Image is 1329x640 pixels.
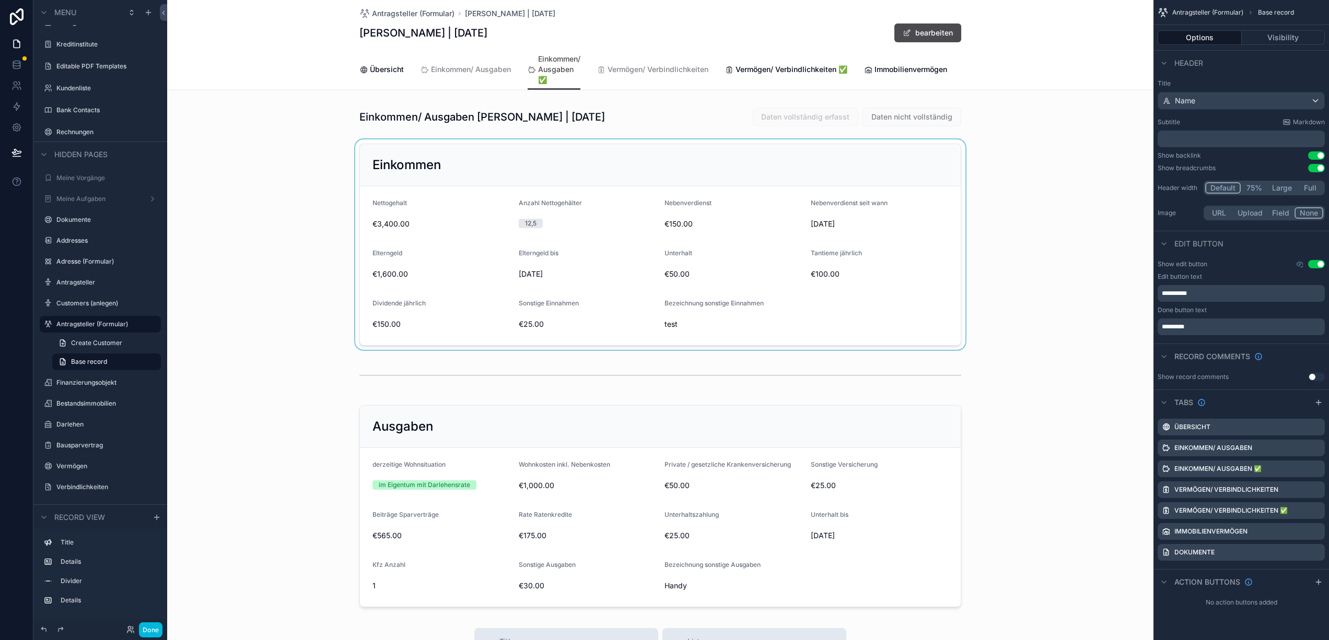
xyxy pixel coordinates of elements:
[875,64,947,75] span: Immobilienvermögen
[359,26,487,40] h1: [PERSON_NAME] | [DATE]
[725,60,847,81] a: Vermögen/ Verbindlichkeiten ✅
[1205,207,1233,219] button: URL
[56,174,155,182] label: Meine Vorgänge
[56,84,155,92] label: Kundenliste
[608,64,708,75] span: Vermögen/ Verbindlichkeiten
[56,62,155,70] label: Editable PDF Templates
[1174,527,1248,536] label: Immobilienvermögen
[1205,182,1241,194] button: Default
[56,399,155,408] label: Bestandsimmobilien
[736,64,847,75] span: Vermögen/ Verbindlichkeiten ✅
[1174,239,1223,249] span: Edit button
[465,8,555,19] a: [PERSON_NAME] | [DATE]
[54,7,76,18] span: Menu
[1242,30,1325,45] button: Visibility
[1158,184,1199,192] label: Header width
[1158,92,1325,110] button: Name
[71,358,107,366] span: Base record
[52,335,161,351] a: Create Customer
[56,106,155,114] label: Bank Contacts
[71,339,122,347] span: Create Customer
[33,529,167,619] div: scrollable content
[1174,506,1288,515] label: Vermögen/ Verbindlichkeiten ✅
[431,64,511,75] span: Einkommen/ Ausgaben
[372,8,454,19] span: Antragsteller (Formular)
[1267,207,1295,219] button: Field
[1174,397,1193,408] span: Tabs
[1158,306,1207,314] label: Done button text
[56,236,155,245] label: Addresses
[1174,351,1250,362] span: Record comments
[139,622,162,637] button: Done
[56,128,155,136] label: Rechnungen
[1233,207,1267,219] button: Upload
[56,504,155,512] label: Vorgänge (Formular)
[1295,207,1323,219] button: None
[1174,548,1215,556] label: Dokumente
[1174,444,1252,452] label: Einkommen/ Ausgaben
[56,40,155,49] label: Kreditinstitute
[56,299,155,307] label: Customers (anlegen)
[1158,79,1325,88] label: Title
[56,195,140,203] label: Meine Aufgaben
[359,8,454,19] a: Antragsteller (Formular)
[56,216,155,224] label: Dokumente
[61,538,153,547] label: Title
[864,60,947,81] a: Immobilienvermögen
[54,512,105,523] span: Record view
[1283,118,1325,126] a: Markdown
[1174,423,1210,431] label: Übersicht
[1174,465,1262,473] label: Einkommen/ Ausgaben ✅
[1158,164,1216,172] div: Show breadcrumbs
[1158,118,1180,126] label: Subtitle
[56,483,155,491] label: Verbindlichkeiten
[528,50,580,90] a: Einkommen/ Ausgaben ✅
[56,320,155,328] label: Antragsteller (Formular)
[1158,285,1325,302] div: scrollable content
[1158,373,1229,381] div: Show record comments
[56,278,155,287] label: Antragsteller
[1158,209,1199,217] label: Image
[597,60,708,81] a: Vermögen/ Verbindlichkeiten
[370,64,404,75] span: Übersicht
[1158,131,1325,147] div: scrollable content
[1297,182,1323,194] button: Full
[56,378,155,387] label: Finanzierungsobjekt
[61,577,153,585] label: Divider
[1241,182,1267,194] button: 75%
[56,420,155,429] label: Darlehen
[1172,8,1243,17] span: Antragsteller (Formular)
[1293,118,1325,126] span: Markdown
[1158,260,1207,268] label: Show edit button
[1258,8,1294,17] span: Base record
[1158,151,1201,160] div: Show backlink
[538,54,580,85] span: Einkommen/ Ausgaben ✅
[1174,58,1203,68] span: Header
[54,149,108,160] span: Hidden pages
[421,60,511,81] a: Einkommen/ Ausgaben
[56,462,155,470] label: Vermögen
[56,441,155,449] label: Bausparvertrag
[56,257,155,266] label: Adresse (Formular)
